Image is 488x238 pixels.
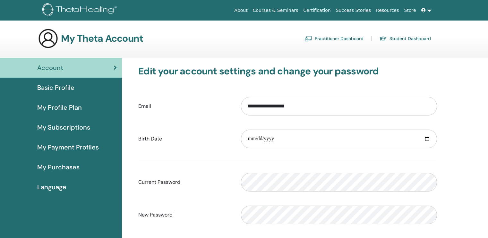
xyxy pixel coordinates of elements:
[61,33,143,44] h3: My Theta Account
[304,33,364,44] a: Practitioner Dashboard
[232,4,250,16] a: About
[250,4,301,16] a: Courses & Seminars
[37,83,74,92] span: Basic Profile
[379,36,387,41] img: graduation-cap.svg
[133,176,236,188] label: Current Password
[38,28,58,49] img: generic-user-icon.jpg
[37,182,66,192] span: Language
[37,162,80,172] span: My Purchases
[37,103,82,112] span: My Profile Plan
[379,33,431,44] a: Student Dashboard
[373,4,402,16] a: Resources
[304,36,312,41] img: chalkboard-teacher.svg
[133,209,236,221] label: New Password
[37,63,63,72] span: Account
[133,133,236,145] label: Birth Date
[133,100,236,112] label: Email
[402,4,419,16] a: Store
[138,65,437,77] h3: Edit your account settings and change your password
[333,4,373,16] a: Success Stories
[42,3,119,18] img: logo.png
[37,142,99,152] span: My Payment Profiles
[301,4,333,16] a: Certification
[37,123,90,132] span: My Subscriptions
